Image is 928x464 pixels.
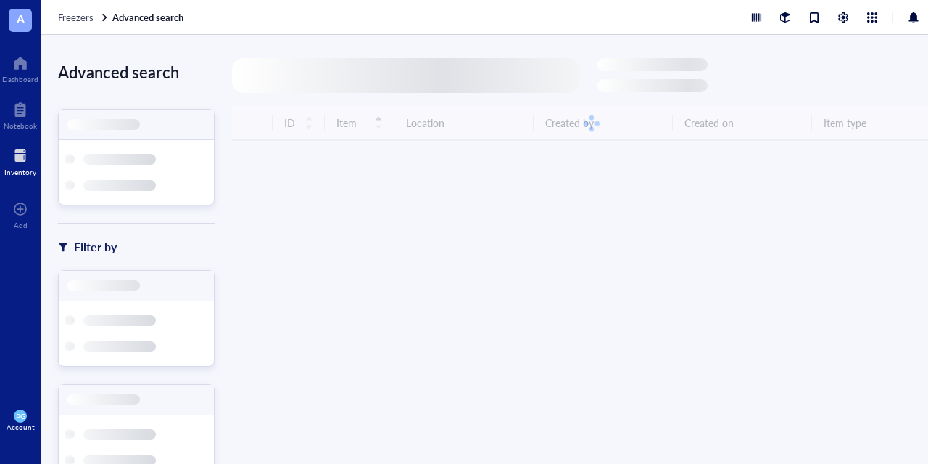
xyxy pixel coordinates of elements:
[58,11,109,24] a: Freezers
[14,221,28,229] div: Add
[4,98,37,130] a: Notebook
[16,412,25,420] span: PG
[112,11,186,24] a: Advanced search
[58,58,215,86] div: Advanced search
[2,52,38,84] a: Dashboard
[4,145,36,176] a: Inventory
[17,9,25,28] span: A
[4,121,37,130] div: Notebook
[74,237,117,256] div: Filter by
[7,423,35,431] div: Account
[2,75,38,84] div: Dashboard
[4,168,36,176] div: Inventory
[58,10,94,24] span: Freezers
